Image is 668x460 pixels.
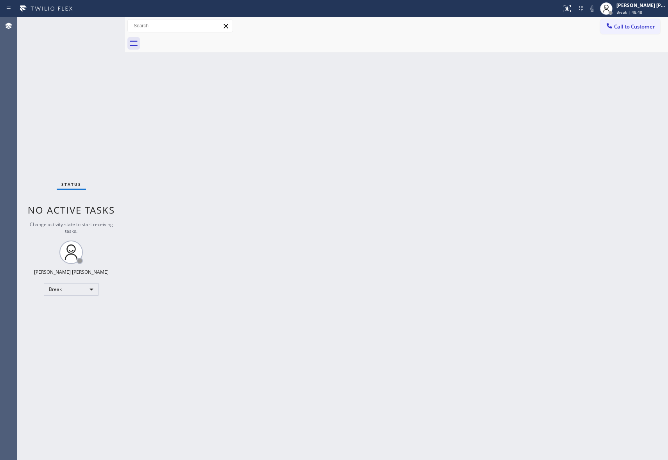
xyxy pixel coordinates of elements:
span: Change activity state to start receiving tasks. [30,221,113,234]
span: Call to Customer [614,23,655,30]
div: [PERSON_NAME] [PERSON_NAME] [34,269,109,275]
span: No active tasks [28,203,115,216]
div: [PERSON_NAME] [PERSON_NAME] [616,2,666,9]
button: Mute [587,3,598,14]
div: Break [44,283,98,296]
span: Break | 48:48 [616,9,642,15]
span: Status [61,182,81,187]
button: Call to Customer [600,19,660,34]
input: Search [128,20,233,32]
